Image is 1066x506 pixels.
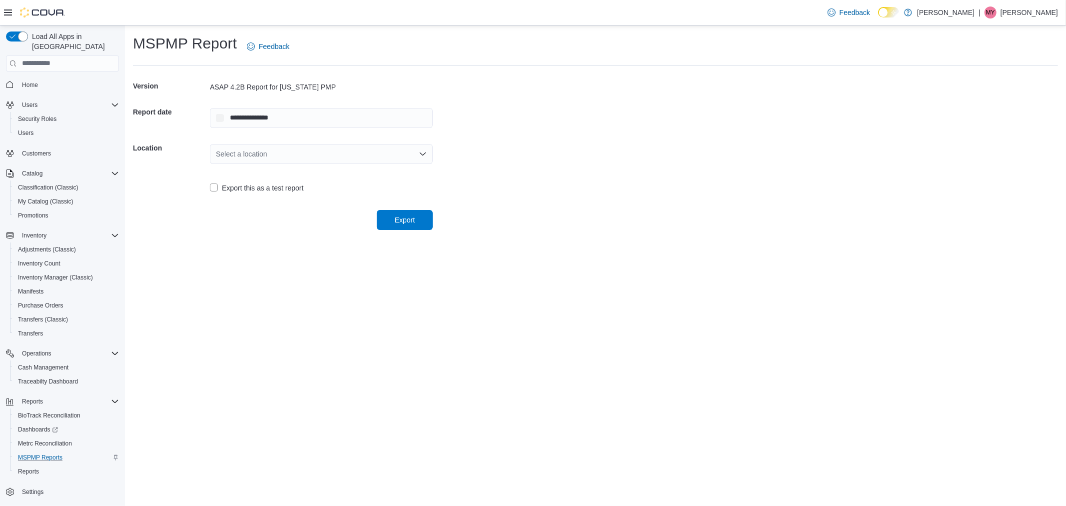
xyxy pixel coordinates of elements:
[14,375,119,387] span: Traceabilty Dashboard
[14,285,119,297] span: Manifests
[10,422,123,436] a: Dashboards
[14,271,97,283] a: Inventory Manager (Classic)
[18,79,42,91] a: Home
[14,209,52,221] a: Promotions
[210,182,303,194] label: Export this as a test report
[18,467,39,475] span: Reports
[2,484,123,499] button: Settings
[18,99,119,111] span: Users
[18,273,93,281] span: Inventory Manager (Classic)
[10,374,123,388] button: Traceabilty Dashboard
[18,395,119,407] span: Reports
[14,127,119,139] span: Users
[14,243,119,255] span: Adjustments (Classic)
[22,231,46,239] span: Inventory
[14,127,37,139] a: Users
[10,450,123,464] button: MSPMP Reports
[14,451,66,463] a: MSPMP Reports
[18,425,58,433] span: Dashboards
[14,313,119,325] span: Transfers (Classic)
[14,327,47,339] a: Transfers
[10,194,123,208] button: My Catalog (Classic)
[18,129,33,137] span: Users
[14,465,119,477] span: Reports
[18,315,68,323] span: Transfers (Classic)
[14,209,119,221] span: Promotions
[10,256,123,270] button: Inventory Count
[917,6,975,18] p: [PERSON_NAME]
[2,98,123,112] button: Users
[10,270,123,284] button: Inventory Manager (Classic)
[2,346,123,360] button: Operations
[22,149,51,157] span: Customers
[986,6,995,18] span: MY
[18,99,41,111] button: Users
[14,257,119,269] span: Inventory Count
[14,195,119,207] span: My Catalog (Classic)
[14,181,119,193] span: Classification (Classic)
[2,394,123,408] button: Reports
[18,147,55,159] a: Customers
[18,329,43,337] span: Transfers
[18,439,72,447] span: Metrc Reconciliation
[18,197,73,205] span: My Catalog (Classic)
[133,138,208,158] h5: Location
[22,101,37,109] span: Users
[18,229,119,241] span: Inventory
[210,82,433,92] div: ASAP 4.2B Report for [US_STATE] PMP
[14,437,76,449] a: Metrc Reconciliation
[14,375,82,387] a: Traceabilty Dashboard
[2,77,123,92] button: Home
[18,395,47,407] button: Reports
[210,108,433,128] input: Press the down key to open a popover containing a calendar.
[10,284,123,298] button: Manifests
[133,33,237,53] h1: MSPMP Report
[419,150,427,158] button: Open list of options
[840,7,870,17] span: Feedback
[14,423,119,435] span: Dashboards
[18,183,78,191] span: Classification (Classic)
[133,102,208,122] h5: Report date
[18,287,43,295] span: Manifests
[10,408,123,422] button: BioTrack Reconciliation
[14,313,72,325] a: Transfers (Classic)
[14,271,119,283] span: Inventory Manager (Classic)
[216,148,217,160] input: Accessible screen reader label
[18,211,48,219] span: Promotions
[14,195,77,207] a: My Catalog (Classic)
[377,210,433,230] button: Export
[14,243,80,255] a: Adjustments (Classic)
[133,76,208,96] h5: Version
[14,409,119,421] span: BioTrack Reconciliation
[18,377,78,385] span: Traceabilty Dashboard
[878,7,899,17] input: Dark Mode
[979,6,981,18] p: |
[14,409,84,421] a: BioTrack Reconciliation
[18,301,63,309] span: Purchase Orders
[1001,6,1058,18] p: [PERSON_NAME]
[18,347,119,359] span: Operations
[18,78,119,91] span: Home
[10,436,123,450] button: Metrc Reconciliation
[18,259,60,267] span: Inventory Count
[878,17,879,18] span: Dark Mode
[395,215,415,225] span: Export
[10,242,123,256] button: Adjustments (Classic)
[2,228,123,242] button: Inventory
[10,326,123,340] button: Transfers
[14,437,119,449] span: Metrc Reconciliation
[20,7,65,17] img: Cova
[10,312,123,326] button: Transfers (Classic)
[18,347,55,359] button: Operations
[14,361,72,373] a: Cash Management
[10,112,123,126] button: Security Roles
[18,115,56,123] span: Security Roles
[14,285,47,297] a: Manifests
[14,465,43,477] a: Reports
[10,180,123,194] button: Classification (Classic)
[18,453,62,461] span: MSPMP Reports
[22,81,38,89] span: Home
[22,169,42,177] span: Catalog
[10,360,123,374] button: Cash Management
[18,147,119,159] span: Customers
